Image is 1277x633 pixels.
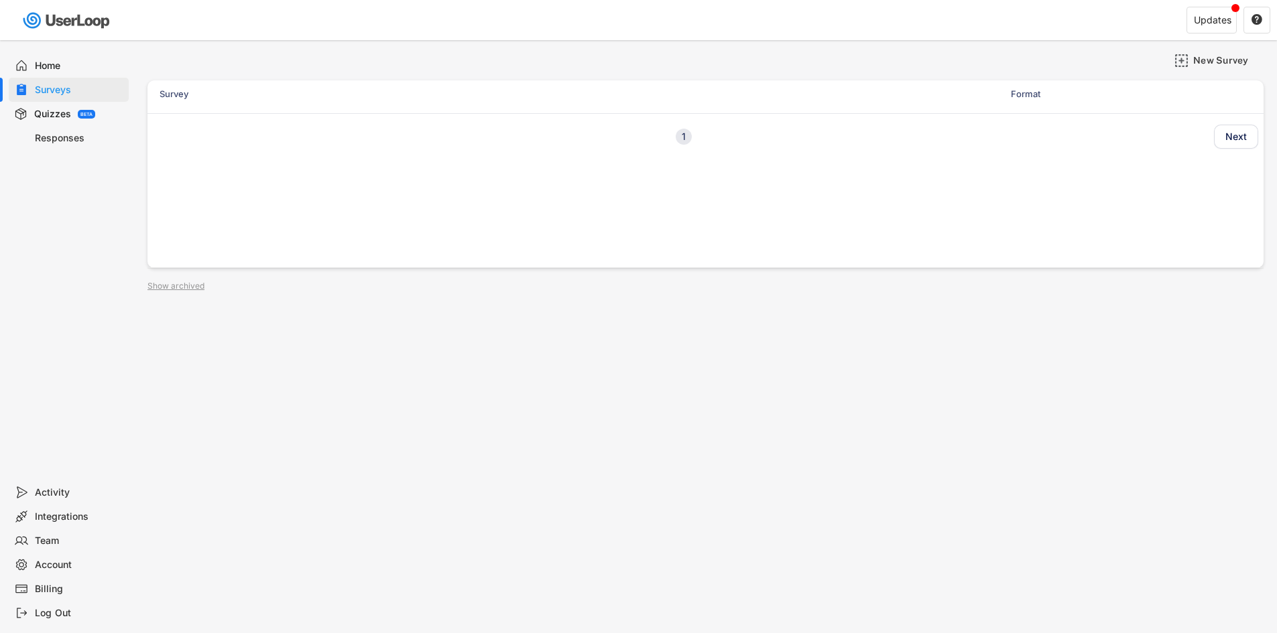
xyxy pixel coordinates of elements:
div: Responses [35,132,123,145]
div: Quizzes [34,108,71,121]
button:  [1251,14,1263,26]
div: Log Out [35,607,123,620]
div: Activity [35,486,123,499]
div: Show archived [147,282,204,290]
button: Next [1214,125,1258,149]
div: Format [1011,88,1145,100]
img: userloop-logo-01.svg [20,7,115,34]
div: Updates [1194,15,1231,25]
div: Survey [160,88,1003,100]
div: BETA [80,112,93,117]
img: AddMajor.svg [1174,54,1189,68]
div: Home [35,60,123,72]
div: 1 [676,132,692,141]
div: Team [35,535,123,547]
div: Account [35,559,123,571]
div: Billing [35,583,123,595]
div: Integrations [35,510,123,523]
div: New Survey [1193,54,1260,66]
div: Surveys [35,84,123,96]
text:  [1252,13,1262,25]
